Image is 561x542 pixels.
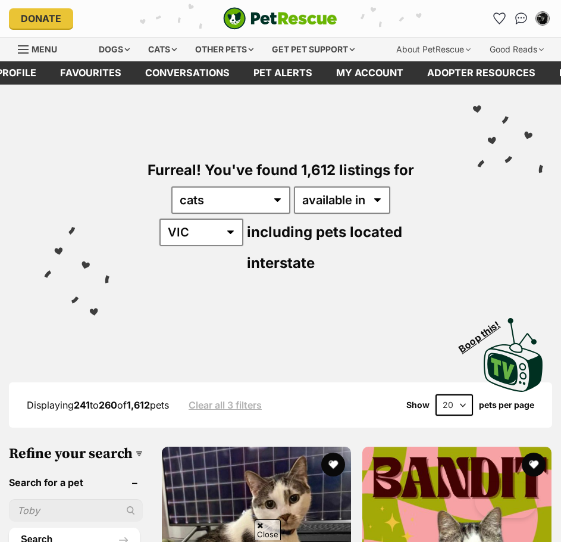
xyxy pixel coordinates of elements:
a: Conversations [512,9,531,28]
img: logo-cat-932fe2b9b8326f06289b0f2fb663e598f794de774fb13d1741a6617ecf9a85b4.svg [223,7,337,30]
button: favourite [321,453,345,476]
span: Menu [32,44,57,54]
strong: 260 [99,399,117,411]
span: Close [255,519,281,540]
div: About PetRescue [388,38,479,61]
a: Boop this! [484,307,543,394]
span: Furreal! You've found 1,612 listings for [148,161,414,179]
span: Displaying to of pets [27,399,169,411]
a: My account [324,61,415,85]
h3: Refine your search [9,446,143,462]
span: Show [406,400,430,410]
a: Pet alerts [242,61,324,85]
div: Get pet support [264,38,363,61]
a: Favourites [490,9,509,28]
span: including pets located interstate [247,223,402,272]
a: PetRescue [223,7,337,30]
img: Jon Theodorou profile pic [537,13,549,24]
a: Favourites [48,61,133,85]
img: chat-41dd97257d64d25036548639549fe6c8038ab92f7586957e7f3b1b290dea8141.svg [515,13,528,24]
span: Boop this! [457,312,512,354]
strong: 1,612 [127,399,150,411]
div: Other pets [187,38,262,61]
a: Donate [9,8,73,29]
input: Toby [9,499,143,522]
div: Cats [140,38,185,61]
iframe: Help Scout Beacon - Open [475,482,537,518]
label: pets per page [479,400,534,410]
a: Menu [18,38,65,59]
a: Clear all 3 filters [189,400,262,410]
header: Search for a pet [9,477,143,488]
button: My account [533,9,552,28]
div: Dogs [90,38,138,61]
div: Good Reads [481,38,552,61]
ul: Account quick links [490,9,552,28]
button: favourite [521,453,545,476]
strong: 241 [74,399,90,411]
a: conversations [133,61,242,85]
img: PetRescue TV logo [484,318,543,392]
a: Adopter resources [415,61,547,85]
